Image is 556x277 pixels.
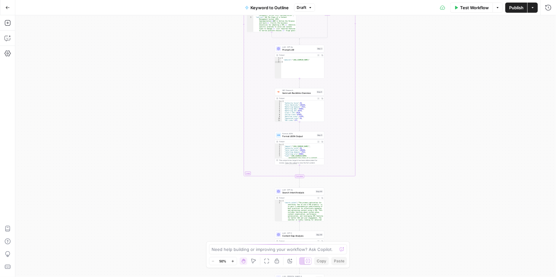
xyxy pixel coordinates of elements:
[299,122,300,131] g: Edge from step_4 to step_5
[275,108,282,110] div: 5
[275,120,282,121] div: 11
[279,159,323,164] div: This output is too large & has been abbreviated for review. to view the full content.
[275,200,282,202] div: 1
[279,54,315,57] div: Output
[241,3,293,13] button: Keyword to Outline
[299,178,300,187] g: Edge from step_2-iteration-end to step_46
[280,200,282,202] span: Toggle code folding, rows 1 through 24
[282,191,314,194] span: Search Intent Analysis
[275,88,324,122] div: SEO ResearchSemrush Backlinks OverviewStep 4Output{ "Authority Score":39, "Total Backlinks":10020...
[282,92,315,95] span: Semrush Backlinks Overview
[275,61,281,63] div: 3
[275,57,281,59] div: 1
[282,89,315,92] span: SEO Research
[275,131,324,165] div: Format JSONFormat JSON OutputStep 5Output{ "domain":"[URL][DOMAIN_NAME]", "authority_score":39, "...
[460,4,489,11] span: Test Workflow
[275,146,282,148] div: 2
[275,45,324,79] div: LLM · GPT-4oPrompt LLMStep 3Output{ "website":"[URL][DOMAIN_NAME]"}
[282,48,315,52] span: Prompt LLM
[275,149,282,151] div: 4
[275,116,282,118] div: 9
[275,110,282,112] div: 6
[316,233,323,236] div: Step 60
[275,114,282,116] div: 8
[299,79,300,88] g: Edge from step_3 to step_4
[277,91,280,93] img: 3lyvnidk9veb5oecvmize2kaffdg
[275,151,282,153] div: 5
[275,153,282,155] div: 6
[282,135,315,138] span: Format JSON Output
[275,118,282,120] div: 10
[314,257,329,265] button: Copy
[282,189,314,191] span: LLM · GPT-4o
[275,104,282,106] div: 3
[282,232,314,235] span: LLM · GPT-5
[316,190,323,193] div: Step 46
[275,148,282,149] div: 3
[251,4,289,11] span: Keyword to Outline
[275,121,282,123] div: 12
[317,258,326,264] span: Copy
[272,32,300,39] g: Edge from step_29 to step_26-conditional-end
[509,4,524,11] span: Publish
[279,57,281,59] span: Toggle code folding, rows 1 through 3
[275,202,282,227] div: 2
[285,162,297,164] span: Copy the output
[280,100,282,102] span: Toggle code folding, rows 1 through 17
[282,133,315,135] span: Format JSON
[295,175,304,178] div: Complete
[282,234,314,238] span: Content Gap Analysis
[450,3,493,13] button: Test Workflow
[275,231,324,265] div: LLM · GPT-5Content Gap AnalysisStep 60Output{ "common_topics":[ "Define goals, audience, and succ...
[275,112,282,114] div: 7
[317,134,323,137] div: Step 5
[275,59,281,61] div: 2
[275,102,282,104] div: 2
[282,46,315,49] span: LLM · GPT-4o
[247,17,254,131] div: 3
[334,258,344,264] span: Paste
[297,5,307,10] span: Draft
[294,3,315,12] button: Draft
[220,259,227,264] span: 50%
[279,97,315,100] div: Output
[279,240,315,243] div: Output
[275,188,324,221] div: LLM · GPT-4oSearch Intent AnalysisStep 46Output{ "search_intent":"The primary motivation for sear...
[275,144,282,146] div: 1
[299,265,300,274] g: Edge from step_60 to step_42
[317,47,323,50] div: Step 3
[275,100,282,102] div: 1
[299,38,300,45] g: Edge from step_26-conditional-end to step_3
[275,175,324,178] div: Complete
[280,144,282,146] span: Toggle code folding, rows 1 through 11
[299,221,300,231] g: Edge from step_46 to step_60
[279,141,315,143] div: Output
[331,257,347,265] button: Paste
[275,106,282,108] div: 4
[317,91,323,93] div: Step 4
[279,197,315,199] div: Output
[275,155,282,161] div: 7
[505,3,527,13] button: Publish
